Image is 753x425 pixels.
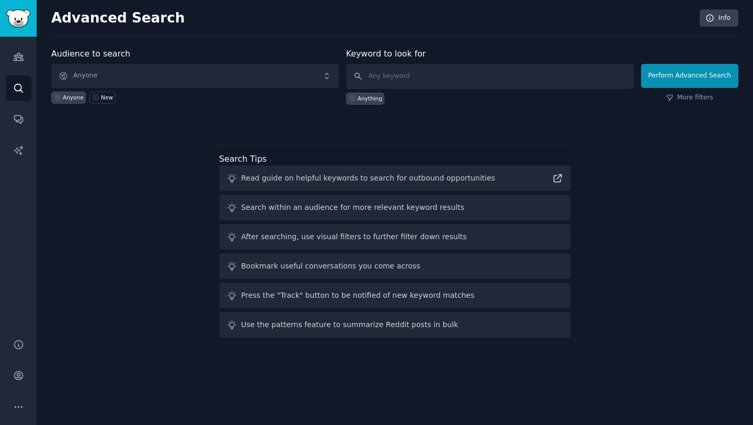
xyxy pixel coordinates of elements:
[346,64,634,89] input: Any keyword
[6,9,30,28] img: GummySearch logo
[241,319,458,330] div: Use the patterns feature to summarize Reddit posts in bulk
[51,64,339,88] button: Anyone
[219,154,267,164] label: Search Tips
[241,231,466,242] div: After searching, use visual filters to further filter down results
[51,49,130,59] label: Audience to search
[641,64,738,88] button: Perform Advanced Search
[51,10,694,27] h2: Advanced Search
[63,94,84,101] div: Anyone
[241,290,474,301] div: Press the "Track" button to be notified of new keyword matches
[89,92,115,104] a: New
[241,173,495,184] div: Read guide on helpful keywords to search for outbound opportunities
[346,49,426,59] label: Keyword to look for
[101,94,113,101] div: New
[666,93,713,103] a: More filters
[700,9,738,27] a: Info
[241,202,464,213] div: Search within an audience for more relevant keyword results
[241,261,420,272] div: Bookmark useful conversations you come across
[358,95,382,102] div: Anything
